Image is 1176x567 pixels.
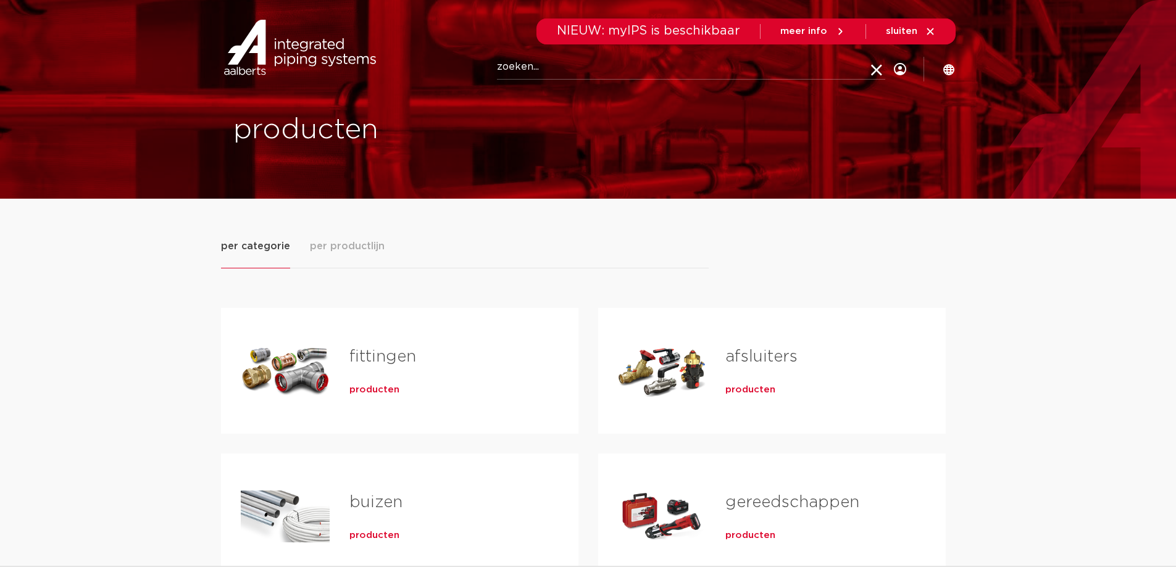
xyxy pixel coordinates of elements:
a: fittingen [349,349,416,365]
span: meer info [780,27,827,36]
a: producten [725,529,775,542]
a: producten [349,384,399,396]
div: my IPS [894,44,906,94]
h1: producten [233,110,582,150]
a: sluiten [886,26,936,37]
span: sluiten [886,27,917,36]
input: zoeken... [497,55,885,80]
a: producten [725,384,775,396]
a: meer info [780,26,846,37]
a: afsluiters [725,349,798,365]
span: per categorie [221,239,290,254]
span: NIEUW: myIPS is beschikbaar [557,25,740,37]
a: producten [349,529,399,542]
a: buizen [349,494,402,510]
a: gereedschappen [725,494,859,510]
span: per productlijn [310,239,385,254]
